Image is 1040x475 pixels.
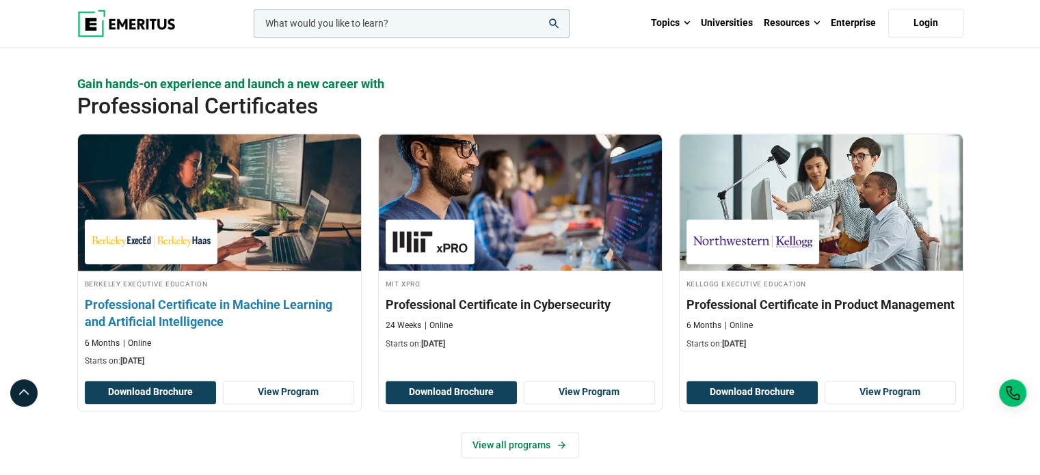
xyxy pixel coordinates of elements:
[85,381,216,404] button: Download Brochure
[85,296,354,330] h3: Professional Certificate in Machine Learning and Artificial Intelligence
[386,296,655,313] h3: Professional Certificate in Cybersecurity
[524,381,655,404] a: View Program
[725,320,753,331] p: Online
[386,277,655,289] h4: MIT xPRO
[36,36,150,46] div: Domain: [DOMAIN_NAME]
[40,79,51,90] img: tab_domain_overview_orange.svg
[123,338,151,349] p: Online
[686,296,956,313] h3: Professional Certificate in Product Management
[22,22,33,33] img: logo_orange.svg
[120,356,144,366] span: [DATE]
[138,79,149,90] img: tab_keywords_by_traffic_grey.svg
[392,226,468,257] img: MIT xPRO
[686,381,818,404] button: Download Brochure
[686,338,956,350] p: Starts on:
[386,338,655,350] p: Starts on:
[55,81,122,90] div: Domain Overview
[686,277,956,289] h4: Kellogg Executive Education
[77,92,875,120] h2: Professional Certificates
[85,355,354,367] p: Starts on:
[379,134,662,357] a: Technology Course by MIT xPRO - October 16, 2025 MIT xPRO MIT xPRO Professional Certificate in Cy...
[722,339,746,349] span: [DATE]
[77,75,963,92] p: Gain hands-on experience and launch a new career with
[38,22,67,33] div: v 4.0.25
[386,381,517,404] button: Download Brochure
[421,339,445,349] span: [DATE]
[223,381,354,404] a: View Program
[85,277,354,289] h4: Berkeley Executive Education
[22,36,33,46] img: website_grey.svg
[386,320,421,331] p: 24 Weeks
[379,134,662,271] img: Professional Certificate in Cybersecurity | Online Technology Course
[825,381,956,404] a: View Program
[686,320,721,331] p: 6 Months
[85,338,120,349] p: 6 Months
[153,81,226,90] div: Keywords by Traffic
[425,320,453,331] p: Online
[254,9,570,38] input: woocommerce-product-search-field-0
[680,134,963,271] img: Professional Certificate in Product Management | Online Product Design and Innovation Course
[78,134,361,374] a: AI and Machine Learning Course by Berkeley Executive Education - November 6, 2025 Berkeley Execut...
[680,134,963,357] a: Product Design and Innovation Course by Kellogg Executive Education - November 13, 2025 Kellogg E...
[888,9,963,38] a: Login
[461,432,579,458] a: View all programs
[693,226,812,257] img: Kellogg Executive Education
[92,226,211,257] img: Berkeley Executive Education
[64,127,375,277] img: Professional Certificate in Machine Learning and Artificial Intelligence | Online AI and Machine ...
